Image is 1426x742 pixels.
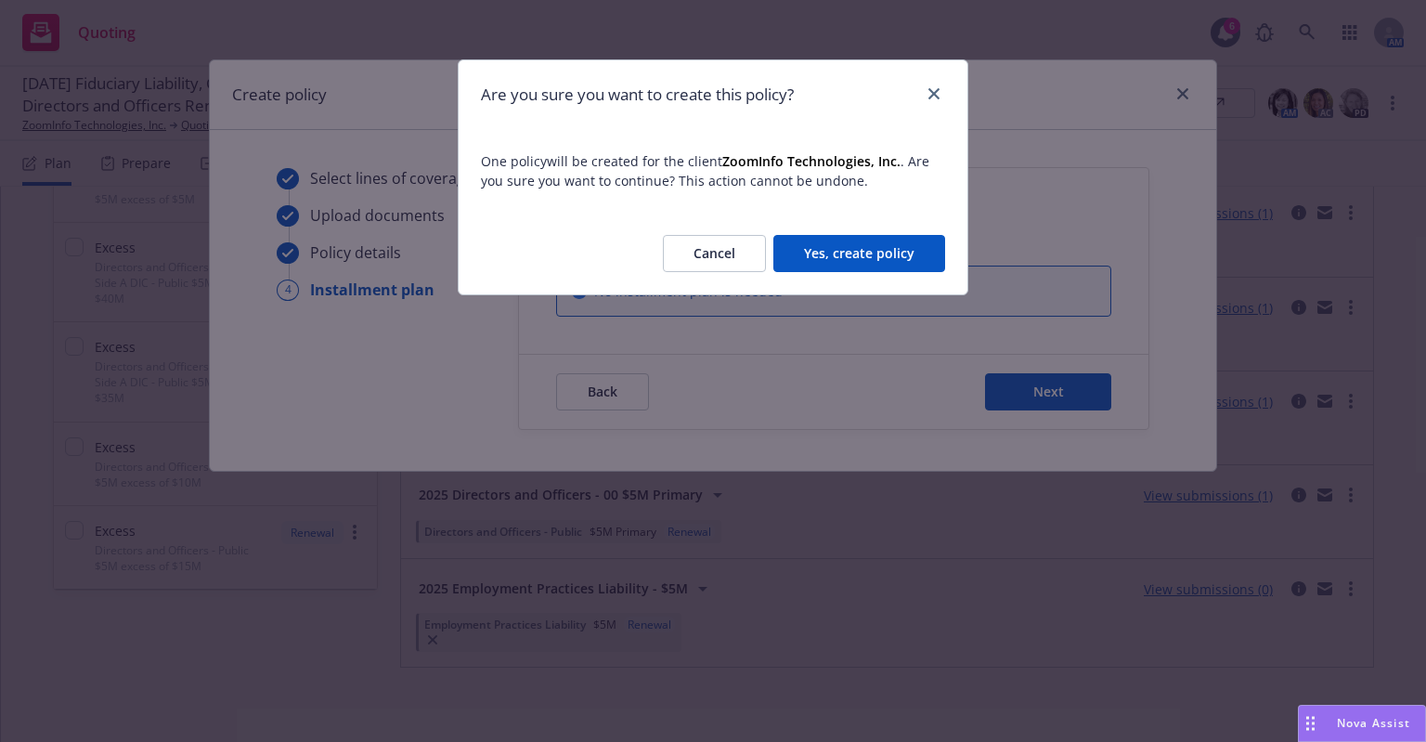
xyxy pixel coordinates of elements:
[1337,715,1410,731] span: Nova Assist
[722,152,901,170] strong: ZoomInfo Technologies, Inc.
[481,151,945,190] span: One policy will be created for the client . Are you sure you want to continue? This action cannot...
[481,83,794,107] h1: Are you sure you want to create this policy?
[923,83,945,105] a: close
[663,235,766,272] button: Cancel
[773,235,945,272] button: Yes, create policy
[1299,706,1322,741] div: Drag to move
[1298,705,1426,742] button: Nova Assist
